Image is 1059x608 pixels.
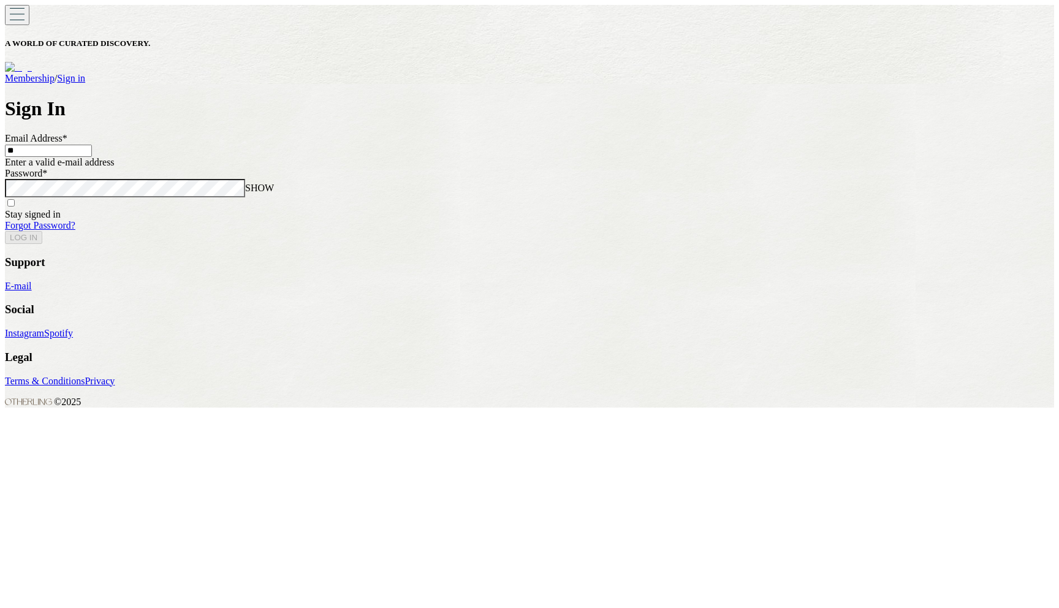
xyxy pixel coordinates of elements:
button: LOG IN [5,231,42,244]
a: Forgot Password? [5,220,75,230]
div: Enter a valid e-mail address [5,157,1054,168]
label: Password [5,168,47,178]
a: Spotify [44,328,73,338]
span: SHOW [245,183,274,193]
h3: Legal [5,351,1054,364]
a: Privacy [85,376,115,386]
a: Terms & Conditions [5,376,85,386]
h1: Sign In [5,97,1054,120]
label: Stay signed in [5,209,61,219]
a: Sign in [57,73,85,83]
a: Membership [5,73,55,83]
h5: A WORLD OF CURATED DISCOVERY. [5,39,1054,48]
h3: Social [5,303,1054,316]
span: © 2025 [5,397,81,407]
a: E-mail [5,281,32,291]
h3: Support [5,256,1054,269]
span: / [55,73,57,83]
a: Instagram [5,328,44,338]
img: logo [5,62,32,73]
label: Email Address [5,133,67,143]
